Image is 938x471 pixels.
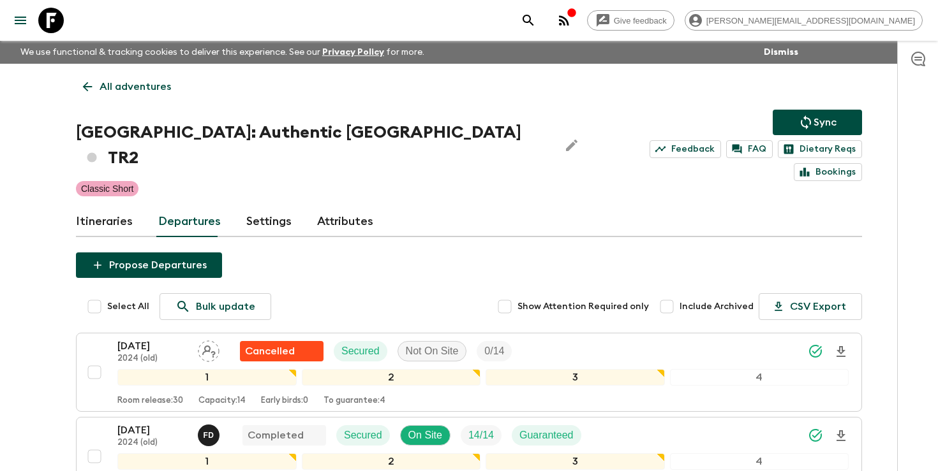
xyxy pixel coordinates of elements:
button: Sync adventure departures to the booking engine [773,110,862,135]
button: CSV Export [759,293,862,320]
div: 4 [670,453,849,470]
p: On Site [408,428,442,443]
a: Settings [246,207,292,237]
div: 4 [670,369,849,386]
svg: Download Onboarding [833,428,849,444]
button: Edit Adventure Title [559,120,584,171]
a: Attributes [317,207,373,237]
a: Dietary Reqs [778,140,862,158]
p: [DATE] [117,338,188,354]
p: 2024 (old) [117,438,188,448]
div: 2 [302,453,481,470]
a: Itineraries [76,207,133,237]
p: Classic Short [81,182,133,195]
span: Include Archived [680,300,754,313]
p: We use functional & tracking cookies to deliver this experience. See our for more. [15,41,429,64]
a: FAQ [726,140,773,158]
div: Not On Site [398,341,467,361]
div: On Site [400,425,450,446]
p: Bulk update [196,299,255,314]
button: [DATE]2024 (old)Assign pack leaderFlash Pack cancellationSecuredNot On SiteTrip Fill1234Room rele... [76,333,862,412]
div: [PERSON_NAME][EMAIL_ADDRESS][DOMAIN_NAME] [685,10,923,31]
button: search adventures [516,8,541,33]
button: Propose Departures [76,252,222,278]
a: All adventures [76,74,178,99]
span: Show Attention Required only [517,300,649,313]
p: Completed [248,428,304,443]
div: Secured [336,425,390,446]
a: Privacy Policy [322,48,384,57]
a: Departures [158,207,221,237]
p: Guaranteed [519,428,574,443]
div: Secured [334,341,387,361]
button: menu [8,8,33,33]
svg: Download Onboarding [833,344,849,359]
span: Assign pack leader [198,344,220,354]
div: Trip Fill [461,425,502,446]
p: Secured [341,344,380,359]
a: Give feedback [587,10,674,31]
a: Bookings [794,163,862,181]
h1: [GEOGRAPHIC_DATA]: Authentic [GEOGRAPHIC_DATA] TR2 [76,120,549,171]
div: Flash Pack cancellation [240,341,324,361]
div: 1 [117,453,297,470]
div: Trip Fill [477,341,512,361]
p: Not On Site [406,344,459,359]
button: Dismiss [761,43,801,61]
p: Early birds: 0 [261,396,308,406]
div: 3 [486,453,665,470]
div: 2 [302,369,481,386]
p: Secured [344,428,382,443]
span: [PERSON_NAME][EMAIL_ADDRESS][DOMAIN_NAME] [699,16,922,25]
a: Bulk update [160,293,271,320]
svg: Synced Successfully [808,428,823,443]
span: Select All [107,300,149,313]
p: Room release: 30 [117,396,183,406]
svg: Synced Successfully [808,344,823,359]
p: 0 / 14 [484,344,504,359]
div: 1 [117,369,297,386]
p: All adventures [100,79,171,94]
p: [DATE] [117,423,188,438]
a: Feedback [650,140,721,158]
div: 3 [486,369,665,386]
p: Capacity: 14 [198,396,246,406]
span: Give feedback [607,16,674,25]
p: Sync [814,115,837,130]
p: Cancelled [245,344,295,359]
p: 2024 (old) [117,354,188,364]
p: To guarantee: 4 [324,396,385,406]
p: 14 / 14 [468,428,494,443]
span: Fatih Develi [198,428,222,438]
